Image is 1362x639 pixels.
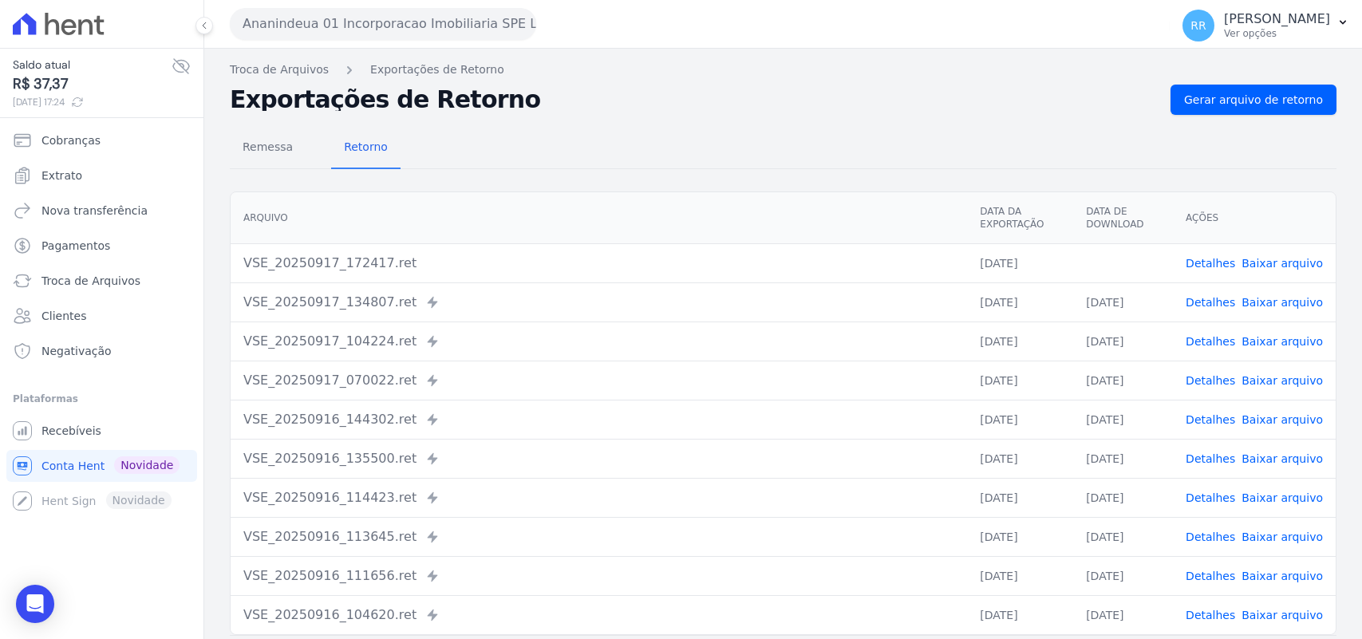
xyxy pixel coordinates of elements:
[233,131,302,163] span: Remessa
[1073,439,1173,478] td: [DATE]
[243,488,954,507] div: VSE_20250916_114423.ret
[967,361,1073,400] td: [DATE]
[41,238,110,254] span: Pagamentos
[41,273,140,289] span: Troca de Arquivos
[6,195,197,227] a: Nova transferência
[1186,296,1235,309] a: Detalhes
[243,566,954,586] div: VSE_20250916_111656.ret
[41,343,112,359] span: Negativação
[1186,257,1235,270] a: Detalhes
[230,128,306,169] a: Remessa
[41,168,82,183] span: Extrato
[1242,609,1323,621] a: Baixar arquivo
[967,282,1073,321] td: [DATE]
[1186,374,1235,387] a: Detalhes
[1170,3,1362,48] button: RR [PERSON_NAME] Ver opções
[13,73,172,95] span: R$ 37,37
[243,527,954,546] div: VSE_20250916_113645.ret
[967,478,1073,517] td: [DATE]
[6,335,197,367] a: Negativação
[1186,570,1235,582] a: Detalhes
[370,61,504,78] a: Exportações de Retorno
[1186,335,1235,348] a: Detalhes
[243,605,954,625] div: VSE_20250916_104620.ret
[1173,192,1336,244] th: Ações
[1184,92,1323,108] span: Gerar arquivo de retorno
[243,293,954,312] div: VSE_20250917_134807.ret
[1242,491,1323,504] a: Baixar arquivo
[41,132,101,148] span: Cobranças
[6,415,197,447] a: Recebíveis
[1186,452,1235,465] a: Detalhes
[230,89,1158,111] h2: Exportações de Retorno
[1242,335,1323,348] a: Baixar arquivo
[16,585,54,623] div: Open Intercom Messenger
[967,192,1073,244] th: Data da Exportação
[1073,400,1173,439] td: [DATE]
[243,371,954,390] div: VSE_20250917_070022.ret
[6,160,197,191] a: Extrato
[243,410,954,429] div: VSE_20250916_144302.ret
[1242,257,1323,270] a: Baixar arquivo
[967,595,1073,634] td: [DATE]
[114,456,180,474] span: Novidade
[6,124,197,156] a: Cobranças
[41,458,105,474] span: Conta Hent
[334,131,397,163] span: Retorno
[1242,413,1323,426] a: Baixar arquivo
[1073,321,1173,361] td: [DATE]
[1073,556,1173,595] td: [DATE]
[243,254,954,273] div: VSE_20250917_172417.ret
[967,243,1073,282] td: [DATE]
[41,423,101,439] span: Recebíveis
[1186,609,1235,621] a: Detalhes
[41,203,148,219] span: Nova transferência
[967,400,1073,439] td: [DATE]
[967,517,1073,556] td: [DATE]
[6,265,197,297] a: Troca de Arquivos
[13,124,191,517] nav: Sidebar
[13,389,191,408] div: Plataformas
[1190,20,1206,31] span: RR
[1171,85,1336,115] a: Gerar arquivo de retorno
[1242,374,1323,387] a: Baixar arquivo
[1242,570,1323,582] a: Baixar arquivo
[1242,296,1323,309] a: Baixar arquivo
[1073,361,1173,400] td: [DATE]
[1242,452,1323,465] a: Baixar arquivo
[230,61,329,78] a: Troca de Arquivos
[6,230,197,262] a: Pagamentos
[1073,192,1173,244] th: Data de Download
[1186,491,1235,504] a: Detalhes
[231,192,967,244] th: Arquivo
[967,556,1073,595] td: [DATE]
[1224,11,1330,27] p: [PERSON_NAME]
[1242,531,1323,543] a: Baixar arquivo
[967,439,1073,478] td: [DATE]
[967,321,1073,361] td: [DATE]
[243,332,954,351] div: VSE_20250917_104224.ret
[6,300,197,332] a: Clientes
[1073,517,1173,556] td: [DATE]
[1073,282,1173,321] td: [DATE]
[1224,27,1330,40] p: Ver opções
[41,308,86,324] span: Clientes
[13,95,172,109] span: [DATE] 17:24
[1073,595,1173,634] td: [DATE]
[331,128,401,169] a: Retorno
[1186,413,1235,426] a: Detalhes
[6,450,197,482] a: Conta Hent Novidade
[13,57,172,73] span: Saldo atual
[1186,531,1235,543] a: Detalhes
[1073,478,1173,517] td: [DATE]
[230,61,1336,78] nav: Breadcrumb
[230,8,536,40] button: Ananindeua 01 Incorporacao Imobiliaria SPE LTDA
[243,449,954,468] div: VSE_20250916_135500.ret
